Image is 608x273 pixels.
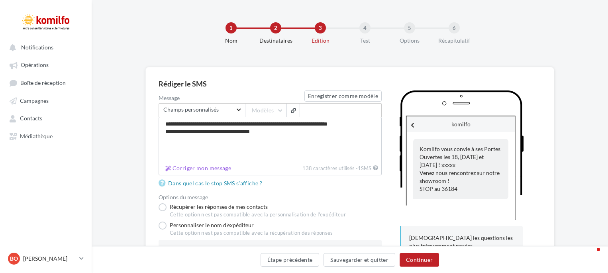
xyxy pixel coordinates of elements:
[261,253,320,267] button: Étape précédente
[6,251,85,266] a: BO [PERSON_NAME]
[384,37,435,45] div: Options
[20,133,53,139] span: Médiathèque
[409,234,515,250] p: [DEMOGRAPHIC_DATA] les questions les plus fréquemment posées
[159,222,333,240] label: Personnaliser le nom d'expéditeur
[20,79,66,86] span: Boîte de réception
[581,246,600,265] iframe: Intercom live chat
[315,22,326,33] div: 3
[159,103,245,117] span: Select box activate
[359,22,371,33] div: 4
[206,37,257,45] div: Nom
[358,165,361,172] span: 1
[162,163,234,173] button: 138 caractères utilisés -1SMS
[356,165,371,172] span: -
[420,145,500,184] span: Komilfo vous convie à ses Portes Ouvertes les 18, [DATE] et [DATE] ! xxxxx Venez nous rencontrez ...
[339,37,390,45] div: Test
[159,194,382,200] div: Options du message
[5,57,87,72] a: Opérations
[21,44,53,51] span: Notifications
[20,115,42,122] span: Contacts
[5,111,87,125] a: Contacts
[159,80,541,87] div: Rédiger le SMS
[5,129,87,143] a: Médiathèque
[449,22,460,33] div: 6
[407,116,515,132] div: komilfo
[358,165,371,172] span: SMS
[429,37,480,45] div: Récapitulatif
[159,203,346,218] label: Récupérer les réponses de mes contacts
[5,93,87,108] a: Campagnes
[324,253,395,267] button: Sauvegarder et quitter
[23,255,76,263] p: [PERSON_NAME]
[10,255,18,263] span: BO
[159,179,265,188] a: Dans quel cas le stop SMS s’affiche ?
[304,90,382,102] button: Enregistrer comme modèle
[226,22,237,33] div: 1
[404,22,415,33] div: 5
[295,37,346,45] div: Edition
[302,165,355,172] span: 138 caractères utilisés
[21,62,49,69] span: Opérations
[5,75,87,90] a: Boîte de réception
[400,253,439,267] button: Continuer
[159,95,304,101] label: Message
[5,40,84,54] button: Notifications
[170,211,346,218] div: Cette option n'est pas compatible avec la personnalisation de l'expéditeur
[250,37,301,45] div: Destinataires
[163,107,235,112] span: Champs personnalisés
[20,97,49,104] span: Campagnes
[270,22,281,33] div: 2
[170,230,333,237] div: Cette option n'est pas compatible avec la récupération des réponses
[420,185,457,192] span: STOP au 36184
